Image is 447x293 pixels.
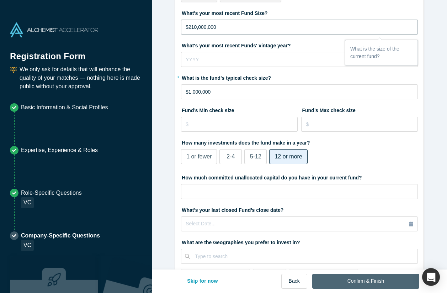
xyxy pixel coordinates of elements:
h1: Registration Form [10,42,142,63]
p: Company-Specific Questions [21,231,100,240]
button: Back [281,274,307,289]
div: VC [21,197,34,208]
label: How much committed unallocated capital do you have in your current fund? [181,172,418,182]
div: What is the size of the current fund? [345,40,417,65]
input: $ [181,117,298,132]
div: VC [21,240,34,251]
label: Fund’s Min check size [181,104,298,114]
span: 5-12 [250,153,261,159]
label: What's your most recent Fund Size? [181,7,418,17]
label: What are the Geographies you prefer to invest in? [181,236,418,246]
p: We only ask for details that will enhance the quality of your matches — nothing here is made publ... [20,65,142,91]
button: Confirm & Finish [312,274,419,289]
label: What is the fund's typical check size? [181,72,418,82]
input: $ [301,117,418,132]
img: Alchemist Accelerator Logo [10,22,98,37]
button: Select Date... [181,216,418,231]
input: $ [181,84,418,99]
span: 2-4 [227,153,235,159]
label: What's your most recent Funds' vintage year? [181,40,418,49]
label: What’s your last closed Fund’s close date? [181,204,418,214]
button: Skip for now [180,274,225,289]
span: 12 or more [275,153,302,159]
span: 1 or fewer [186,153,212,159]
span: Select Date... [186,221,215,226]
input: YYYY [181,52,418,67]
input: $ [181,20,418,35]
p: Expertise, Experience & Roles [21,146,98,155]
label: How many investments does the fund make in a year? [181,137,418,147]
p: Basic Information & Social Profiles [21,103,108,112]
p: Role-Specific Questions [21,189,82,197]
label: Fund’s Max check size [301,104,418,114]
